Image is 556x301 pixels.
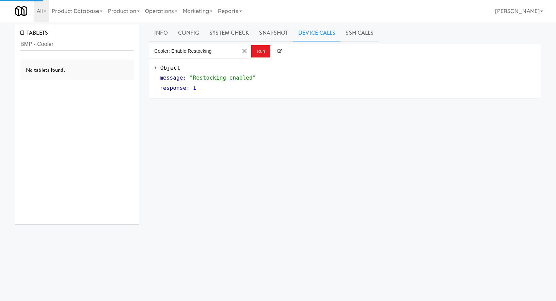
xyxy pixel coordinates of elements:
span: : [183,74,186,81]
button: Clear Input [239,46,250,56]
input: Enter api call... [149,44,238,58]
input: Search tablets [20,38,134,51]
a: Info [149,24,173,41]
a: Device Calls [293,24,340,41]
span: "Restocking enabled" [190,74,256,81]
a: System Check [204,24,254,41]
span: Object [160,65,180,71]
a: SSH Calls [340,24,379,41]
span: message [160,74,183,81]
a: Config [173,24,205,41]
span: : [186,85,190,91]
button: Run [251,45,270,57]
span: TABLETS [20,29,48,37]
img: Micromart [15,5,27,17]
span: No tablets found. [26,66,65,74]
span: 1 [193,85,196,91]
span: response [160,85,186,91]
a: Snapshot [254,24,293,41]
